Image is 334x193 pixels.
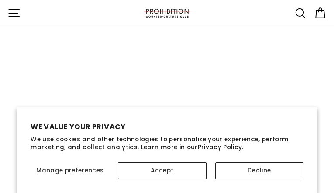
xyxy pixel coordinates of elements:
p: We use cookies and other technologies to personalize your experience, perform marketing, and coll... [31,136,303,151]
button: Manage preferences [31,162,109,179]
a: Privacy Policy. [198,143,244,151]
img: PROHIBITION COUNTER-CULTURE CLUB [143,9,191,18]
button: Accept [118,162,206,179]
button: Decline [215,162,303,179]
span: Manage preferences [36,166,103,175]
h2: We value your privacy [31,121,303,132]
